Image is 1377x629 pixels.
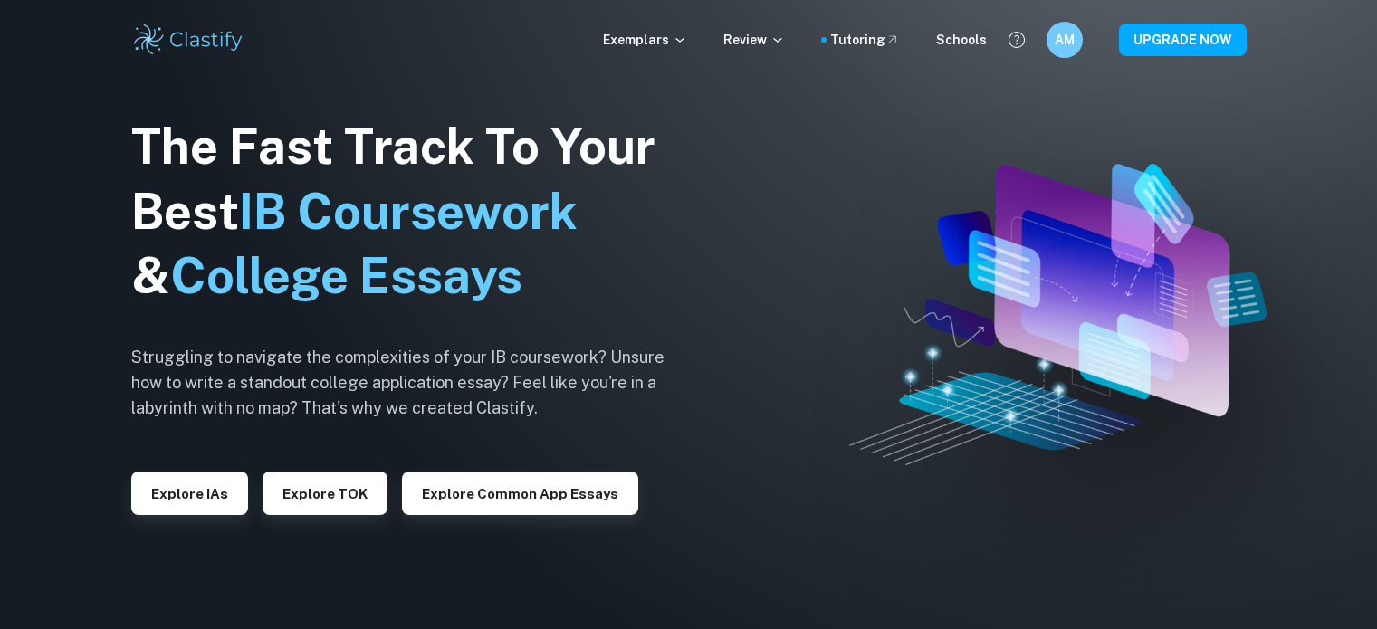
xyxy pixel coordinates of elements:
[1119,24,1247,56] button: UPGRADE NOW
[131,484,248,501] a: Explore IAs
[1054,30,1075,50] h6: AM
[830,30,900,50] a: Tutoring
[849,164,1267,466] img: Clastify hero
[723,30,785,50] p: Review
[131,22,246,58] img: Clastify logo
[936,30,987,50] a: Schools
[131,472,248,515] button: Explore IAs
[263,484,387,501] a: Explore TOK
[263,472,387,515] button: Explore TOK
[603,30,687,50] p: Exemplars
[402,472,638,515] button: Explore Common App essays
[170,247,522,304] span: College Essays
[1047,22,1083,58] button: AM
[131,114,693,310] h1: The Fast Track To Your Best &
[131,345,693,421] h6: Struggling to navigate the complexities of your IB coursework? Unsure how to write a standout col...
[402,484,638,501] a: Explore Common App essays
[239,183,578,240] span: IB Coursework
[1001,24,1032,55] button: Help and Feedback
